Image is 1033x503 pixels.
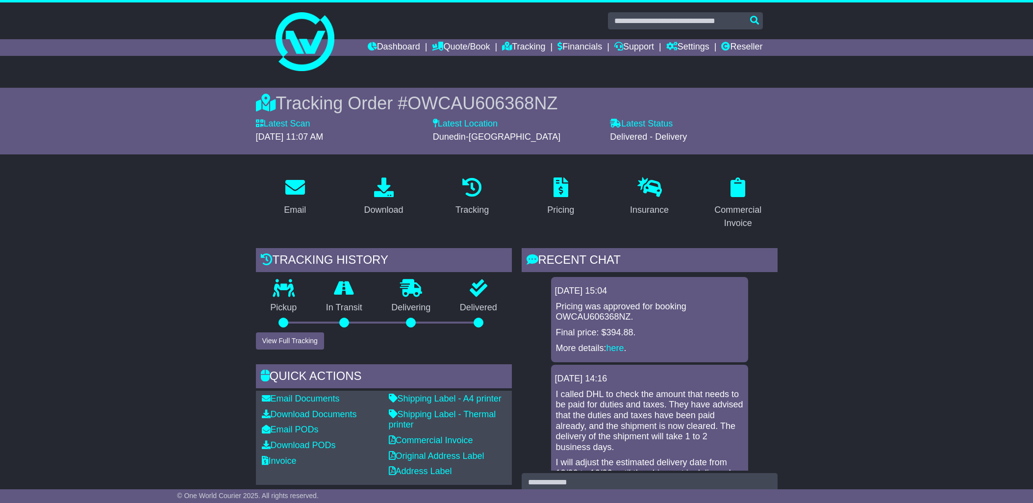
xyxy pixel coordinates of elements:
[432,39,490,56] a: Quote/Book
[256,364,512,391] div: Quick Actions
[522,248,778,275] div: RECENT CHAT
[433,132,560,142] span: Dunedin-[GEOGRAPHIC_DATA]
[699,174,778,233] a: Commercial Invoice
[547,203,574,217] div: Pricing
[262,394,340,403] a: Email Documents
[262,425,319,434] a: Email PODs
[624,174,675,220] a: Insurance
[557,39,602,56] a: Financials
[262,456,297,466] a: Invoice
[610,119,673,129] label: Latest Status
[389,394,502,403] a: Shipping Label - A4 printer
[256,119,310,129] label: Latest Scan
[389,451,484,461] a: Original Address Label
[556,457,743,478] p: I will adjust the estimated delivery date from 12/06 to 16/06 until the shipment is delivered.
[364,203,403,217] div: Download
[721,39,762,56] a: Reseller
[556,389,743,453] p: I called DHL to check the amount that needs to be paid for duties and taxes. They have advised th...
[389,409,496,430] a: Shipping Label - Thermal printer
[407,93,557,113] span: OWCAU606368NZ
[277,174,312,220] a: Email
[311,302,377,313] p: In Transit
[449,174,495,220] a: Tracking
[666,39,709,56] a: Settings
[433,119,498,129] label: Latest Location
[445,302,512,313] p: Delivered
[541,174,580,220] a: Pricing
[177,492,319,500] span: © One World Courier 2025. All rights reserved.
[555,374,744,384] div: [DATE] 14:16
[262,409,357,419] a: Download Documents
[256,248,512,275] div: Tracking history
[256,132,324,142] span: [DATE] 11:07 AM
[610,132,687,142] span: Delivered - Delivery
[556,302,743,323] p: Pricing was approved for booking OWCAU606368NZ.
[256,332,324,350] button: View Full Tracking
[377,302,446,313] p: Delivering
[455,203,489,217] div: Tracking
[556,343,743,354] p: More details: .
[256,93,778,114] div: Tracking Order #
[262,440,336,450] a: Download PODs
[555,286,744,297] div: [DATE] 15:04
[389,435,473,445] a: Commercial Invoice
[357,174,409,220] a: Download
[389,466,452,476] a: Address Label
[606,343,624,353] a: here
[256,302,312,313] p: Pickup
[502,39,545,56] a: Tracking
[630,203,669,217] div: Insurance
[556,327,743,338] p: Final price: $394.88.
[284,203,306,217] div: Email
[614,39,654,56] a: Support
[368,39,420,56] a: Dashboard
[705,203,771,230] div: Commercial Invoice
